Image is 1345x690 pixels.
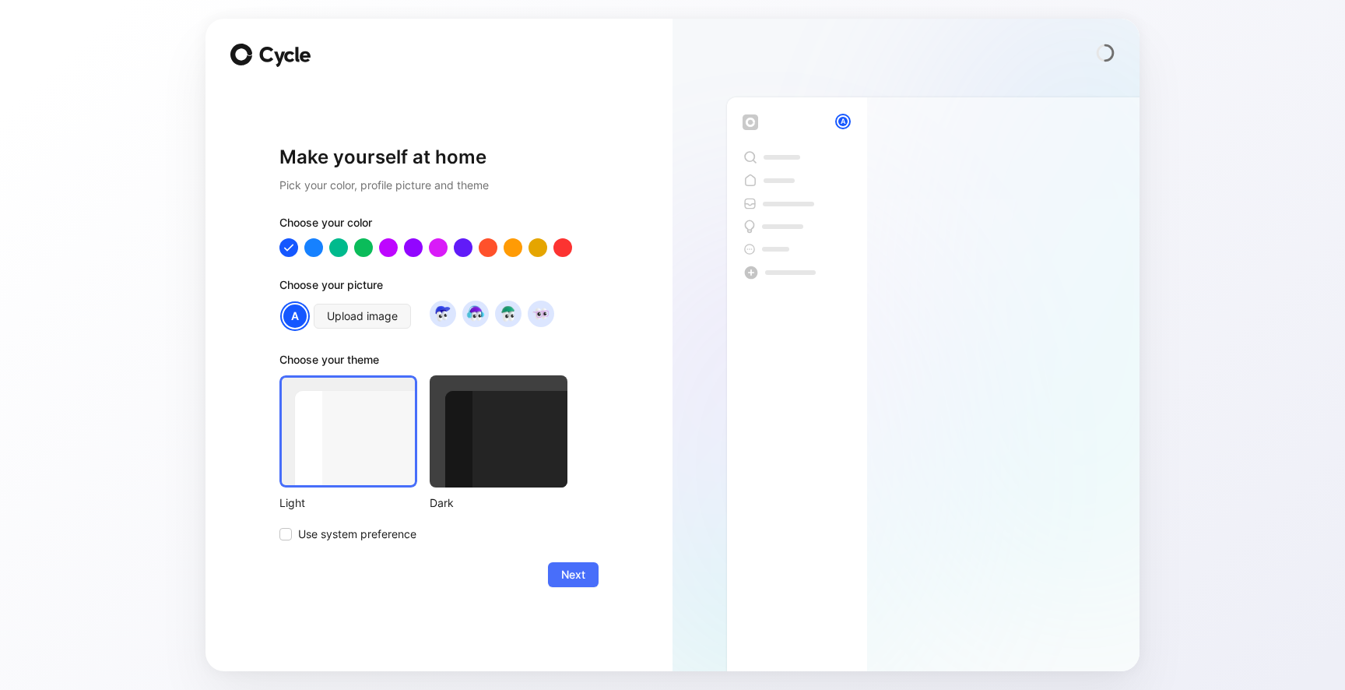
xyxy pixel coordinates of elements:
[465,303,486,324] img: avatar
[327,307,398,326] span: Upload image
[314,304,411,329] button: Upload image
[279,213,599,238] div: Choose your color
[430,494,567,512] div: Dark
[279,494,417,512] div: Light
[837,115,849,128] div: A
[298,525,416,544] span: Use system preference
[282,303,308,329] div: A
[743,114,758,130] img: workspace-default-logo-wX5zAyuM.png
[561,565,585,584] span: Next
[279,350,567,375] div: Choose your theme
[497,303,518,324] img: avatar
[548,562,599,587] button: Next
[530,303,551,324] img: avatar
[279,176,599,195] h2: Pick your color, profile picture and theme
[432,303,453,324] img: avatar
[279,276,599,301] div: Choose your picture
[279,145,599,170] h1: Make yourself at home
